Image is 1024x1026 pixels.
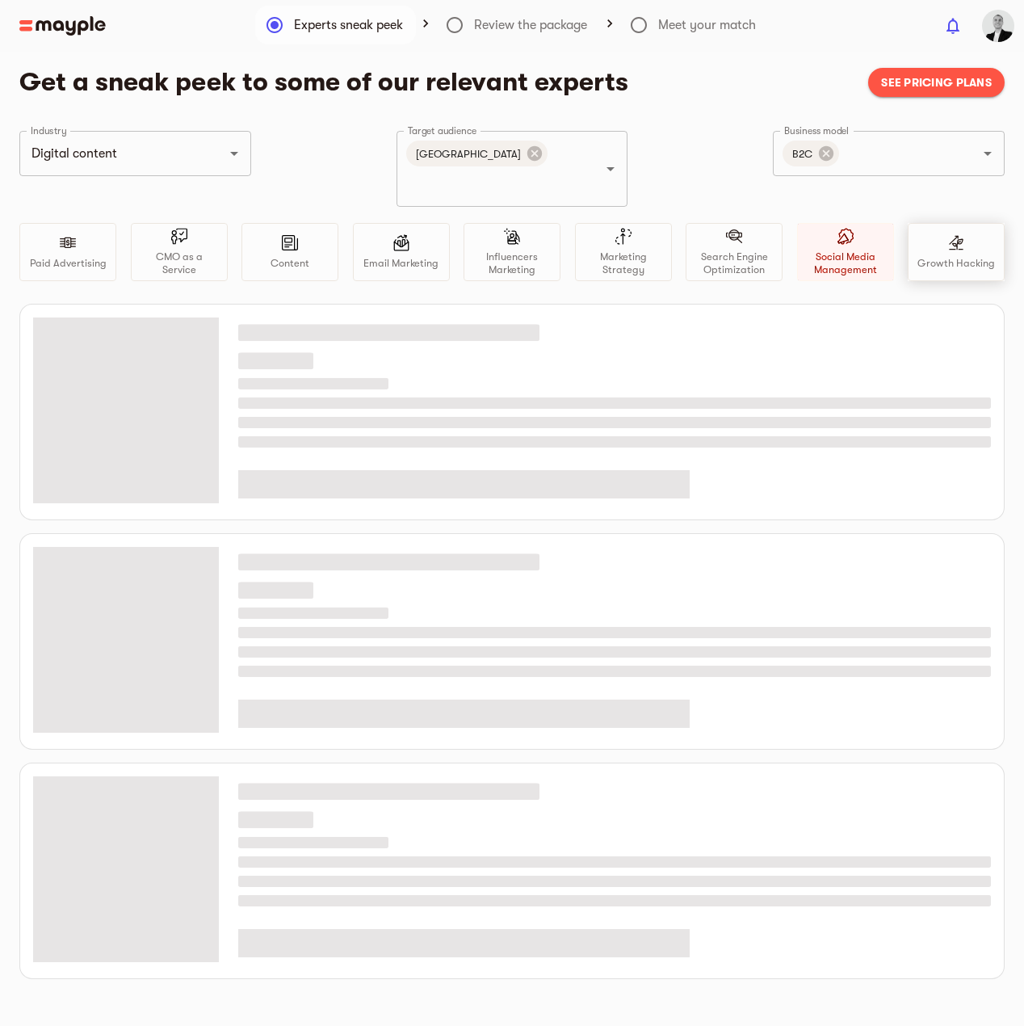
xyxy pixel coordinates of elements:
[797,223,894,281] div: Social Media Management
[27,138,199,169] input: Try Entertainment, Clothing, etc.
[471,250,553,276] p: Influencers Marketing
[783,146,822,162] span: B2C
[30,257,107,270] p: Paid Advertising
[783,141,839,166] div: B2C
[599,158,622,180] button: Open
[917,257,995,270] p: Growth Hacking
[908,223,1005,281] div: Growth Hacking
[138,250,220,276] p: CMO as a Service
[19,223,116,281] div: Paid Advertising
[881,73,992,92] span: See pricing plans
[575,223,672,281] div: Marketing Strategy
[241,223,338,281] div: Content
[934,6,972,45] button: show 0 new notifications
[868,68,1005,97] button: See pricing plans
[223,142,246,165] button: Open
[982,10,1014,42] img: SvqaKFPT4yT3Ru1CdV8Y
[406,146,531,162] span: [GEOGRAPHIC_DATA]
[271,257,309,270] p: Content
[19,16,106,36] img: Main logo
[363,257,439,270] p: Email Marketing
[693,250,775,276] p: Search Engine Optimization
[131,223,228,281] div: CMO as a Service
[464,223,560,281] div: Influencers Marketing
[686,223,783,281] div: Search Engine Optimization
[406,141,548,166] div: [GEOGRAPHIC_DATA]
[19,66,855,99] h4: Get a sneak peek to some of our relevant experts
[582,250,665,276] p: Marketing Strategy
[976,142,999,165] button: Open
[353,223,450,281] div: Email Marketing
